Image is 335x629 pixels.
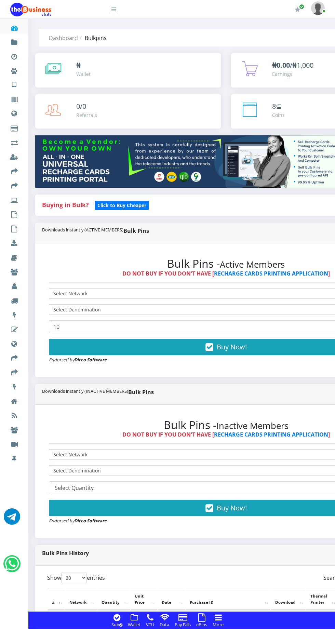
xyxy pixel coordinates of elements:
[311,1,325,15] img: User
[10,133,18,150] a: Airtime -2- Cash
[10,191,18,207] a: Print Recharge Cards
[122,270,330,277] strong: DO NOT BUY IF YOU DON'T HAVE [ ]
[217,503,247,512] span: Buy Now!
[194,620,209,628] a: ePins
[295,7,300,12] i: Renew/Upgrade Subscription
[74,518,107,524] strong: Ditco Software
[272,102,276,111] span: 8
[272,70,313,78] div: Earnings
[10,248,18,265] a: Business Materials
[97,202,146,209] b: Click to Buy Cheaper
[272,61,313,70] span: /₦1,000
[35,53,221,88] a: ₦ Wallet
[4,513,20,525] a: Chat for support
[10,263,18,279] a: Business Groups
[48,589,65,610] th: #: activate to sort column descending
[144,620,156,628] a: VTU
[10,3,51,16] img: Logo
[10,47,18,64] a: Transactions
[10,234,18,250] a: Download Software
[74,357,107,363] strong: Ditco Software
[65,589,97,610] th: Network: activate to sort column ascending
[10,420,18,437] a: Business Forum
[173,620,193,628] a: Pay Bills
[272,101,285,111] div: ⊆
[10,62,18,78] a: Miscellaneous Payments
[109,620,124,628] a: Sub
[10,320,18,336] a: Sponsor a Post
[128,621,140,628] small: Wallet
[76,70,91,78] div: Wallet
[10,277,18,293] a: Business Profiles
[214,431,328,438] a: RECHARGE CARDS PRINTING APPLICATION
[10,449,18,466] a: Health Corner
[160,621,169,628] small: Data
[47,573,105,583] label: Show entries
[131,589,157,610] th: Unit Price: activate to sort column ascending
[175,621,191,628] small: Pay Bills
[49,518,107,524] small: Endorsed by
[95,201,149,209] a: Click to Buy Cheaper
[216,420,289,432] small: Inactive Members
[10,377,18,394] a: Services
[158,620,171,628] a: Data
[111,621,122,628] small: Sub
[299,4,304,9] span: Renew/Upgrade Subscription
[10,291,18,308] a: Products
[97,589,130,610] th: Quantity: activate to sort column ascending
[10,33,18,49] a: Fund wallet
[272,111,285,119] div: Coins
[196,621,207,628] small: ePins
[271,589,306,610] th: Download: activate to sort column ascending
[76,102,86,111] span: 0/0
[220,258,285,270] small: Active Members
[26,85,83,97] a: International VTU
[10,119,18,135] a: Cable TV, Electricity
[35,94,221,129] a: 0/0 Referrals
[42,388,128,394] small: Downloads instantly (INACTIVE MEMBERS)
[5,561,19,572] a: Chat for support
[49,357,107,363] small: Endorsed by
[76,111,97,119] div: Referrals
[217,342,247,351] span: Buy Now!
[10,205,18,222] a: Buy Bulk Pins
[272,61,290,70] b: ₦0.00
[186,589,270,610] th: Purchase ID: activate to sort column ascending
[10,219,18,236] a: Buy Bulk VTU Pins
[10,363,18,379] a: Share Sponsored Sites
[42,201,89,209] strong: Buying in Bulk?
[146,621,154,628] small: VTU
[122,431,330,438] strong: DO NOT BUY IF YOU DON'T HAVE [ ]
[10,392,18,408] a: Business Seminar
[49,34,78,42] a: Dashboard
[213,621,224,628] small: More
[61,573,87,583] select: Showentries
[126,620,143,628] a: Wallet
[10,334,18,351] a: Promote a Site/Link
[10,148,18,164] a: Register a Referral
[76,60,91,70] div: ₦
[10,18,18,35] a: Dashboard
[42,227,123,233] small: Downloads instantly (ACTIVE MEMBERS)
[10,104,18,121] a: Data
[26,75,83,87] a: Nigerian VTU
[10,349,18,365] a: Share Sponsored Posts
[10,162,18,178] a: Transfer to Wallet
[10,176,18,193] a: Transfer to Bank
[10,435,18,451] a: Business Videos
[10,306,18,322] a: Services
[10,75,18,92] a: VTU
[10,90,18,107] a: Vouchers
[10,406,18,423] a: Business Articles
[158,589,185,610] th: Date: activate to sort column ascending
[78,34,107,42] li: Bulkpins
[214,270,328,277] a: RECHARGE CARDS PRINTING APPLICATION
